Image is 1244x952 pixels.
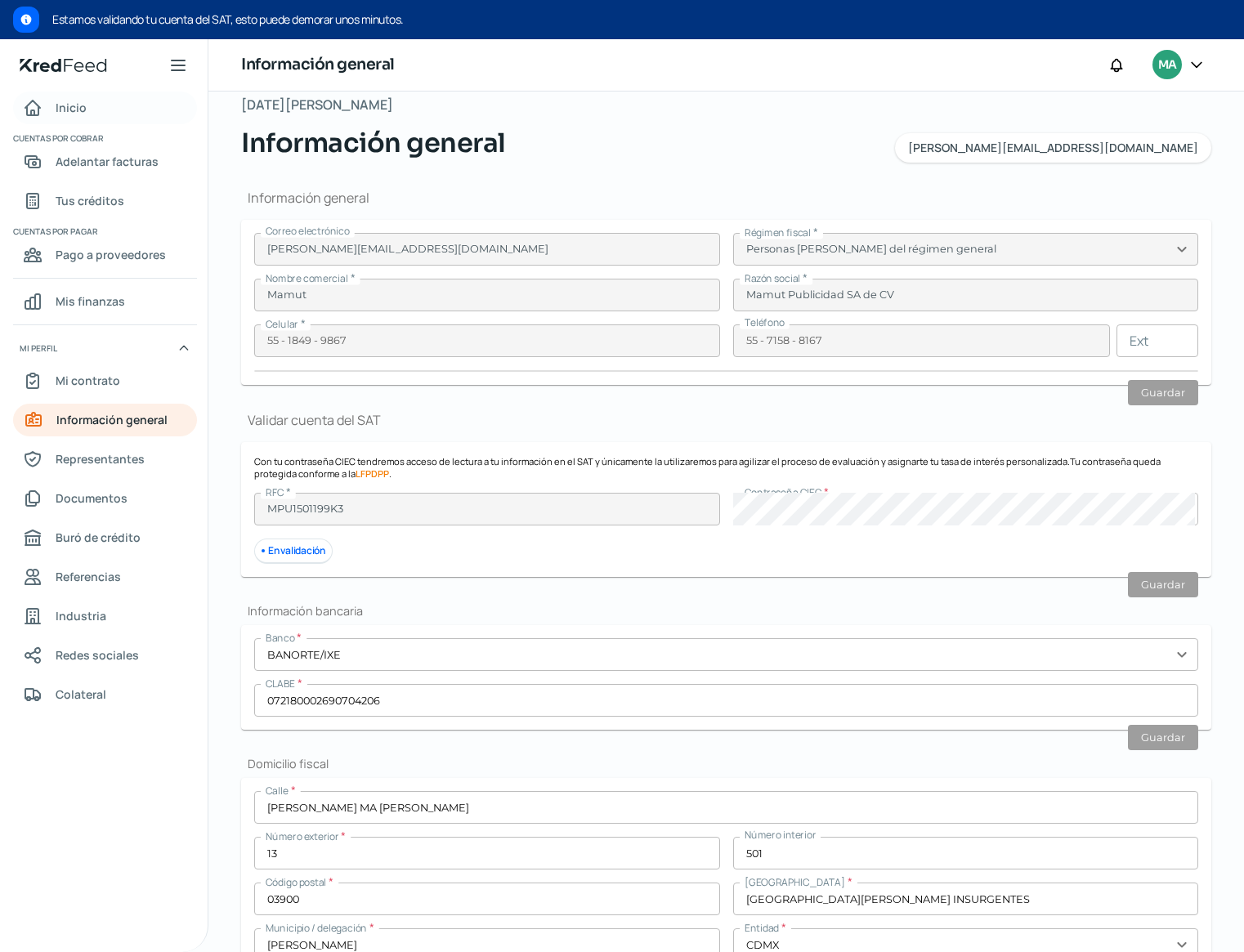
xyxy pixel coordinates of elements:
[56,151,159,172] span: Adelantar facturas
[13,92,197,124] a: Inicio
[908,142,1198,154] span: [PERSON_NAME][EMAIL_ADDRESS][DOMAIN_NAME]
[56,527,141,548] span: Buró de crédito
[266,875,326,889] span: Código postal
[1128,725,1198,750] button: Guardar
[266,829,338,843] span: Número exterior
[356,467,389,480] a: LFPDPP
[1128,380,1198,405] button: Guardar
[745,875,845,889] span: [GEOGRAPHIC_DATA]
[13,639,197,672] a: Redes sociales
[13,482,197,515] a: Documentos
[56,449,145,469] span: Representantes
[56,606,106,626] span: Industria
[241,756,1211,771] h2: Domicilio fiscal
[13,224,195,239] span: Cuentas por pagar
[266,921,367,935] span: Municipio / delegación
[745,828,816,842] span: Número interior
[56,291,125,311] span: Mis finanzas
[266,485,284,499] span: RFC
[266,677,295,691] span: CLABE
[745,226,811,239] span: Régimen fiscal
[241,93,393,117] span: [DATE][PERSON_NAME]
[266,224,350,238] span: Correo electrónico
[266,784,289,798] span: Calle
[13,600,197,632] a: Industria
[13,678,197,711] a: Colateral
[1128,572,1198,597] button: Guardar
[56,244,166,265] span: Pago a proveedores
[52,10,1231,29] span: Estamos validando tu cuenta del SAT, esto puede demorar unos minutos.
[56,645,139,665] span: Redes sociales
[241,603,1211,619] h2: Información bancaria
[13,404,197,436] a: Información general
[241,411,1211,429] h1: Validar cuenta del SAT
[13,239,197,271] a: Pago a proveedores
[56,684,106,704] span: Colateral
[254,539,333,564] div: En validación
[20,341,57,355] span: Mi perfil
[56,488,128,508] span: Documentos
[56,97,87,118] span: Inicio
[254,455,1198,480] p: Con tu contraseña CIEC tendremos acceso de lectura a tu información en el SAT y únicamente la uti...
[745,315,785,329] span: Teléfono
[1158,56,1176,75] span: MA
[745,921,779,935] span: Entidad
[56,409,168,430] span: Información general
[745,485,821,499] span: Contraseña CIEC
[13,185,197,217] a: Tus créditos
[266,317,298,331] span: Celular
[241,189,1211,207] h1: Información general
[56,566,121,587] span: Referencias
[241,53,395,77] h1: Información general
[13,285,197,318] a: Mis finanzas
[13,131,195,145] span: Cuentas por cobrar
[56,370,120,391] span: Mi contrato
[266,631,294,645] span: Banco
[13,145,197,178] a: Adelantar facturas
[266,271,348,285] span: Nombre comercial
[56,190,124,211] span: Tus créditos
[13,364,197,397] a: Mi contrato
[745,271,800,285] span: Razón social
[13,521,197,554] a: Buró de crédito
[13,443,197,476] a: Representantes
[13,561,197,593] a: Referencias
[241,123,506,163] span: Información general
